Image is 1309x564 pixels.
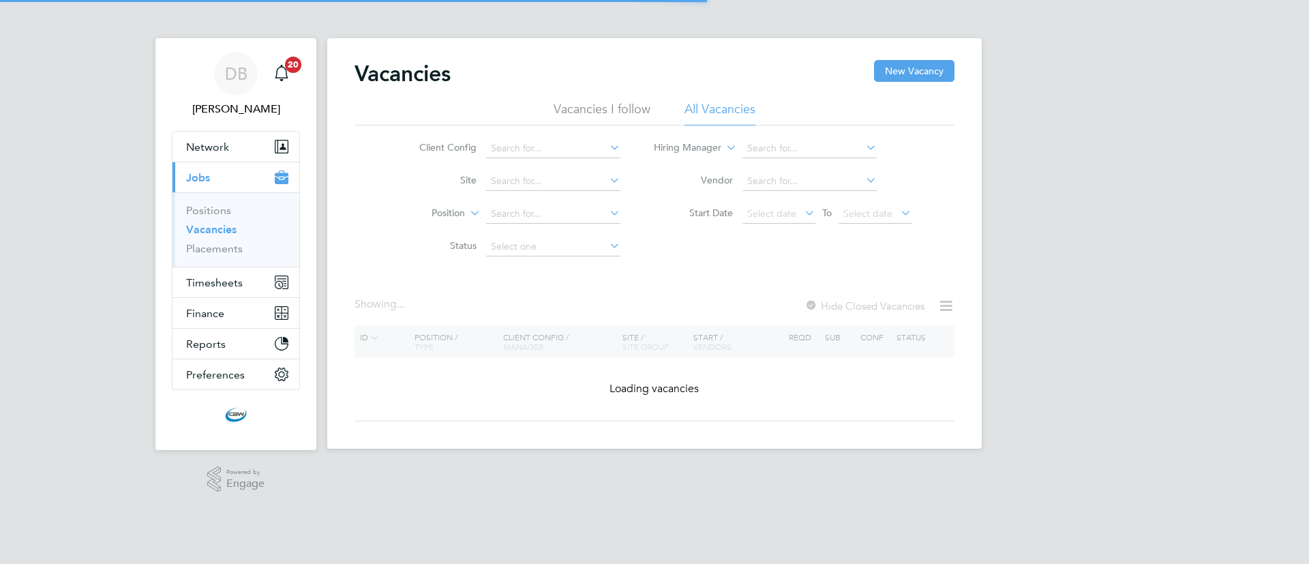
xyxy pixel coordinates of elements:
[268,52,295,95] a: 20
[172,267,299,297] button: Timesheets
[225,404,247,426] img: cbwstaffingsolutions-logo-retina.png
[172,132,299,162] button: Network
[742,172,877,191] input: Search for...
[684,101,755,125] li: All Vacancies
[172,359,299,389] button: Preferences
[225,65,247,83] span: DB
[398,141,477,153] label: Client Config
[486,172,620,191] input: Search for...
[387,207,465,220] label: Position
[186,223,237,236] a: Vacancies
[398,174,477,186] label: Site
[186,242,243,255] a: Placements
[186,140,229,153] span: Network
[186,338,226,351] span: Reports
[654,174,733,186] label: Vendor
[172,298,299,328] button: Finance
[643,141,721,155] label: Hiring Manager
[226,478,265,490] span: Engage
[186,204,231,217] a: Positions
[742,139,877,158] input: Search for...
[172,162,299,192] button: Jobs
[172,329,299,359] button: Reports
[486,205,620,224] input: Search for...
[874,60,954,82] button: New Vacancy
[172,52,300,117] a: DB[PERSON_NAME]
[186,171,210,184] span: Jobs
[186,307,224,320] span: Finance
[186,368,245,381] span: Preferences
[172,101,300,117] span: Daniel Barber
[172,192,299,267] div: Jobs
[155,38,316,450] nav: Main navigation
[398,239,477,252] label: Status
[172,404,300,426] a: Go to home page
[355,60,451,87] h2: Vacancies
[207,466,265,492] a: Powered byEngage
[397,297,405,311] span: ...
[654,207,733,219] label: Start Date
[486,139,620,158] input: Search for...
[804,299,924,312] label: Hide Closed Vacancies
[486,237,620,256] input: Select one
[285,57,301,73] span: 20
[186,276,243,289] span: Timesheets
[226,466,265,478] span: Powered by
[355,297,408,312] div: Showing
[818,204,836,222] span: To
[747,207,796,220] span: Select date
[843,207,892,220] span: Select date
[554,101,650,125] li: Vacancies I follow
